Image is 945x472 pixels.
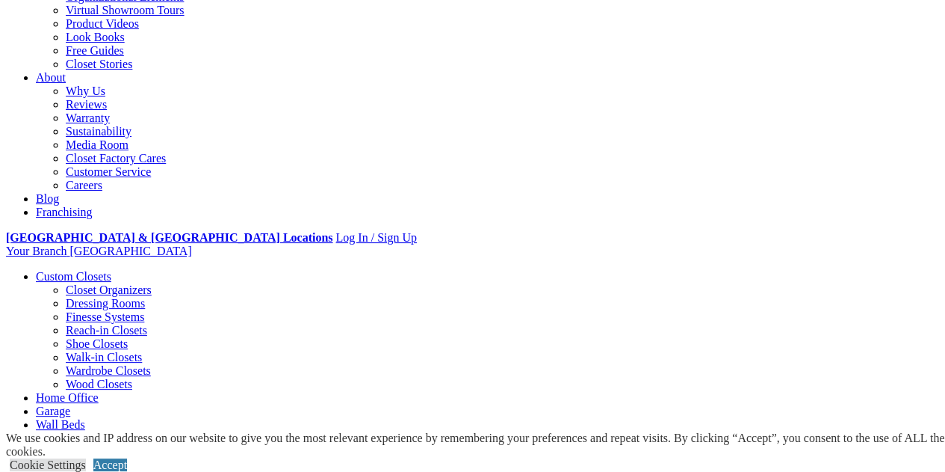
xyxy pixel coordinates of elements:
[66,310,144,323] a: Finesse Systems
[66,324,147,337] a: Reach-in Closets
[66,111,110,124] a: Warranty
[66,283,152,296] a: Closet Organizers
[66,179,102,191] a: Careers
[6,245,66,257] span: Your Branch
[69,245,191,257] span: [GEOGRAPHIC_DATA]
[36,192,59,205] a: Blog
[66,364,151,377] a: Wardrobe Closets
[6,432,945,459] div: We use cookies and IP address on our website to give you the most relevant experience by remember...
[66,4,185,16] a: Virtual Showroom Tours
[36,206,93,218] a: Franchising
[66,31,125,43] a: Look Books
[66,337,128,350] a: Shoe Closets
[66,351,142,364] a: Walk-in Closets
[36,405,70,417] a: Garage
[66,44,124,57] a: Free Guides
[6,245,192,257] a: Your Branch [GEOGRAPHIC_DATA]
[66,138,128,151] a: Media Room
[10,459,86,471] a: Cookie Settings
[66,378,132,390] a: Wood Closets
[36,71,66,84] a: About
[36,270,111,283] a: Custom Closets
[66,98,107,111] a: Reviews
[66,297,145,310] a: Dressing Rooms
[6,231,332,244] a: [GEOGRAPHIC_DATA] & [GEOGRAPHIC_DATA] Locations
[66,125,131,138] a: Sustainability
[66,17,139,30] a: Product Videos
[66,85,105,97] a: Why Us
[36,418,85,431] a: Wall Beds
[66,165,151,178] a: Customer Service
[93,459,127,471] a: Accept
[66,58,132,70] a: Closet Stories
[66,152,166,165] a: Closet Factory Cares
[36,391,99,404] a: Home Office
[335,231,416,244] a: Log In / Sign Up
